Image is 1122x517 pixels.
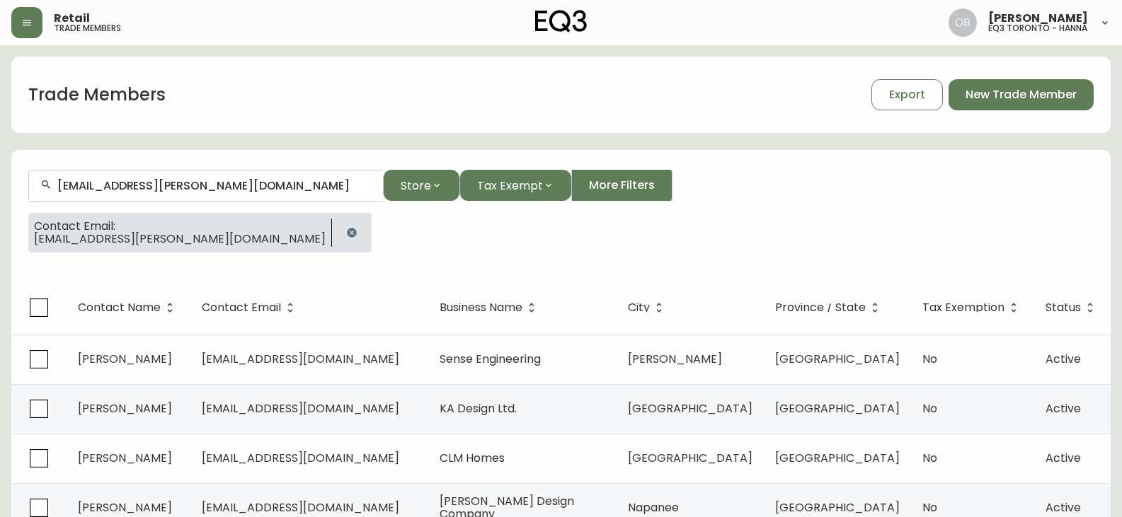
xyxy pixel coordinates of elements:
[1046,351,1081,367] span: Active
[202,499,399,516] span: [EMAIL_ADDRESS][DOMAIN_NAME]
[78,303,161,312] span: Contact Name
[202,351,399,367] span: [EMAIL_ADDRESS][DOMAIN_NAME]
[571,170,672,201] button: More Filters
[589,178,655,193] span: More Filters
[871,79,943,110] button: Export
[922,499,937,516] span: No
[922,303,1004,312] span: Tax Exemption
[628,303,650,312] span: City
[775,303,866,312] span: Province / State
[57,179,372,192] input: Search
[440,400,517,417] span: KA Design Ltd.
[1046,301,1099,314] span: Status
[202,450,399,466] span: [EMAIL_ADDRESS][DOMAIN_NAME]
[1046,400,1081,417] span: Active
[202,400,399,417] span: [EMAIL_ADDRESS][DOMAIN_NAME]
[922,450,937,466] span: No
[401,177,431,194] span: Store
[54,13,90,24] span: Retail
[477,177,543,194] span: Tax Exempt
[202,301,299,314] span: Contact Email
[202,303,281,312] span: Contact Email
[949,79,1094,110] button: New Trade Member
[628,400,752,417] span: [GEOGRAPHIC_DATA]
[775,499,900,516] span: [GEOGRAPHIC_DATA]
[628,499,679,516] span: Napanee
[628,301,668,314] span: City
[440,450,505,466] span: CLM Homes
[78,499,172,516] span: [PERSON_NAME]
[922,301,1023,314] span: Tax Exemption
[775,450,900,466] span: [GEOGRAPHIC_DATA]
[459,170,571,201] button: Tax Exempt
[988,13,1088,24] span: [PERSON_NAME]
[535,10,588,33] img: logo
[1046,499,1081,516] span: Active
[78,450,172,466] span: [PERSON_NAME]
[775,301,884,314] span: Province / State
[988,24,1087,33] h5: eq3 toronto - hanna
[889,87,925,103] span: Export
[628,351,722,367] span: [PERSON_NAME]
[628,450,752,466] span: [GEOGRAPHIC_DATA]
[775,351,900,367] span: [GEOGRAPHIC_DATA]
[1046,450,1081,466] span: Active
[34,220,326,233] span: Contact Email:
[78,400,172,417] span: [PERSON_NAME]
[966,87,1077,103] span: New Trade Member
[775,400,900,417] span: [GEOGRAPHIC_DATA]
[922,400,937,417] span: No
[440,303,522,312] span: Business Name
[54,24,121,33] h5: trade members
[28,83,166,107] h1: Trade Members
[949,8,977,37] img: 8e0065c524da89c5c924d5ed86cfe468
[78,351,172,367] span: [PERSON_NAME]
[440,301,541,314] span: Business Name
[1046,303,1081,312] span: Status
[922,351,937,367] span: No
[383,170,459,201] button: Store
[78,301,179,314] span: Contact Name
[440,351,541,367] span: Sense Engineering
[34,233,326,245] span: [EMAIL_ADDRESS][PERSON_NAME][DOMAIN_NAME]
